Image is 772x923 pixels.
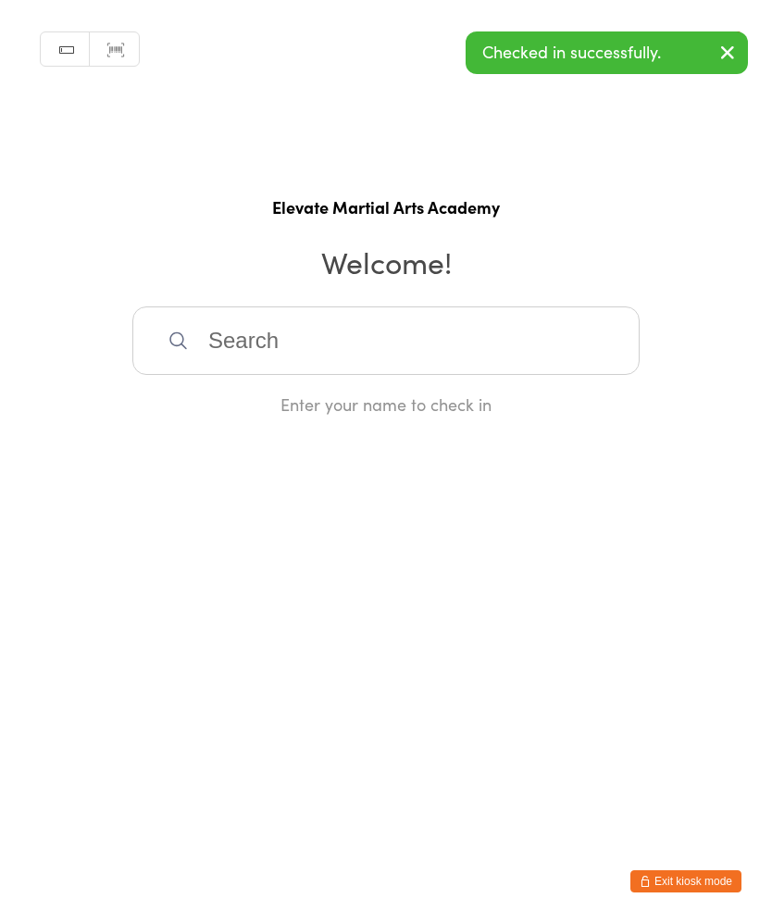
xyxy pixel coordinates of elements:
[466,31,748,74] div: Checked in successfully.
[132,306,640,375] input: Search
[132,393,640,416] div: Enter your name to check in
[630,870,741,892] button: Exit kiosk mode
[19,195,753,218] h1: Elevate Martial Arts Academy
[19,241,753,282] h2: Welcome!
